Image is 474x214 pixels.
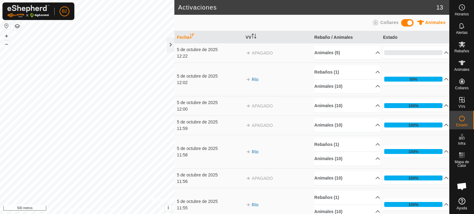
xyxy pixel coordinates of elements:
font: Animales [425,20,446,25]
font: 12:02 [177,80,188,85]
button: i [165,204,172,211]
font: VVs [458,104,465,109]
img: flecha [246,176,251,181]
font: 5 de octubre de 2025 [177,47,218,52]
font: Animales (10) [314,84,343,89]
font: 5 de octubre de 2025 [177,74,218,79]
p-accordion-header: Rebaños (1) [314,65,380,79]
font: + [5,33,8,39]
button: + [3,32,10,40]
a: Ayuda [450,195,474,212]
div: 100% [384,176,443,180]
font: Collares [455,86,468,90]
font: Ayuda [457,206,467,210]
p-accordion-header: Animales (10) [314,79,380,93]
p-accordion-header: Animales (10) [314,171,380,185]
font: Animales (10) [314,123,343,127]
font: 5 de octubre de 2025 [177,146,218,151]
font: VV [246,35,252,40]
font: 100% [408,149,418,154]
img: flecha [246,50,251,55]
img: Logotipo de Gallagher [7,5,49,18]
div: 100% [384,149,443,154]
font: Animales (10) [314,103,343,108]
font: i [168,205,169,210]
font: Animales [454,67,469,72]
p-accordion-header: 100% [383,172,449,184]
font: Rebaños [454,49,469,53]
font: Alertas [456,30,468,35]
img: flecha [246,77,251,82]
font: 12:00 [177,107,188,111]
font: APAGADO [252,103,273,108]
font: 100% [408,123,418,127]
p-accordion-header: Animales (5) [314,46,380,60]
font: Rebaño / Animales [314,34,353,39]
font: Fecha [177,35,189,40]
p-accordion-header: 100% [383,119,449,131]
font: 5 de octubre de 2025 [177,119,218,124]
img: flecha [246,103,251,108]
p-accordion-header: Animales (10) [314,152,380,166]
font: Estado [383,34,397,39]
font: Rebaños (1) [314,70,339,75]
img: flecha [246,149,251,154]
font: Estado [456,123,468,127]
img: flecha [246,202,251,207]
font: 11:58 [177,152,188,157]
font: APAGADO [252,50,273,55]
a: Río [252,149,259,154]
button: Restablecer Mapa [3,22,10,30]
font: Mapa de Calor [455,160,469,168]
font: Activaciones [178,4,217,11]
font: 12:22 [177,54,188,59]
font: Infra [458,141,465,146]
font: Política de Privacidad [55,207,91,211]
p-sorticon: Activar para ordenar [252,34,256,39]
font: – [5,41,8,47]
font: 100% [408,103,418,108]
font: 100% [408,176,418,180]
div: 100% [384,202,443,207]
p-accordion-header: Animales (10) [314,118,380,132]
font: B2 [62,9,67,14]
p-accordion-header: 100% [383,145,449,158]
font: Horarios [455,12,469,16]
font: APAGADO [252,123,273,128]
button: Capas del Mapa [14,22,21,30]
font: APAGADO [252,176,273,181]
p-accordion-header: 100% [383,99,449,112]
font: Rebaños (1) [314,142,339,147]
font: Animales (10) [314,209,343,214]
font: Collares [380,20,398,25]
p-accordion-header: 50% [383,73,449,85]
font: Animales (10) [314,176,343,180]
img: flecha [246,123,251,128]
p-accordion-header: Animales (10) [314,99,380,113]
font: 5 de octubre de 2025 [177,199,218,204]
div: 50% [384,77,443,82]
div: 0% [384,50,443,55]
font: 5 de octubre de 2025 [177,100,218,105]
p-accordion-header: Rebaños (1) [314,138,380,151]
p-accordion-header: 0% [383,46,449,59]
font: Animales (5) [314,50,340,55]
font: 100% [408,202,418,207]
p-accordion-header: Rebaños (1) [314,191,380,204]
font: Animales (10) [314,156,343,161]
p-sorticon: Activar para ordenar [189,34,194,39]
div: 100% [384,103,443,108]
a: Río [252,202,259,207]
font: Rebaños (1) [314,195,339,200]
font: 50% [410,77,418,82]
font: Contáctenos [98,207,119,211]
a: Río [252,77,259,82]
button: – [3,40,10,48]
a: Contáctenos [98,206,119,212]
font: 11:55 [177,205,188,210]
a: Política de Privacidad [55,206,91,212]
div: Chat abierto [453,177,471,196]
